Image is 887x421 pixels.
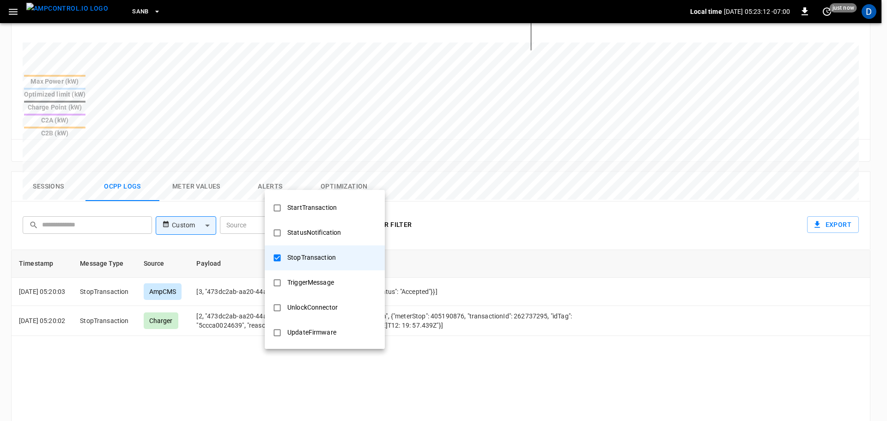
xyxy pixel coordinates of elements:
div: UnlockConnector [282,299,343,316]
div: TriggerMessage [282,274,340,291]
div: StatusNotification [282,224,346,241]
div: StopTransaction [282,249,341,266]
div: UpdateFirmware [282,324,342,341]
div: StartTransaction [282,199,342,216]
